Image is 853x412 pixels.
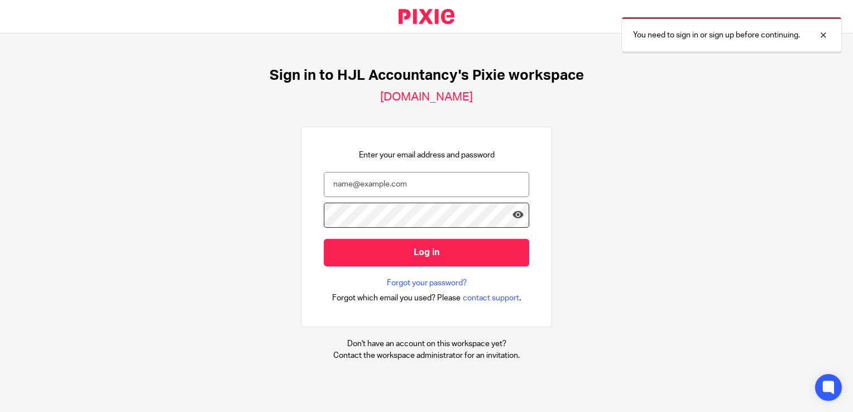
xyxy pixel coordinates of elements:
div: . [332,291,521,304]
input: Log in [324,239,529,266]
h2: [DOMAIN_NAME] [380,90,473,104]
p: Don't have an account on this workspace yet? [333,338,520,349]
p: Enter your email address and password [359,150,495,161]
h1: Sign in to HJL Accountancy's Pixie workspace [270,67,584,84]
p: You need to sign in or sign up before continuing. [633,30,800,41]
a: Forgot your password? [387,277,467,289]
p: Contact the workspace administrator for an invitation. [333,350,520,361]
input: name@example.com [324,172,529,197]
span: contact support [463,293,519,304]
span: Forgot which email you used? Please [332,293,461,304]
